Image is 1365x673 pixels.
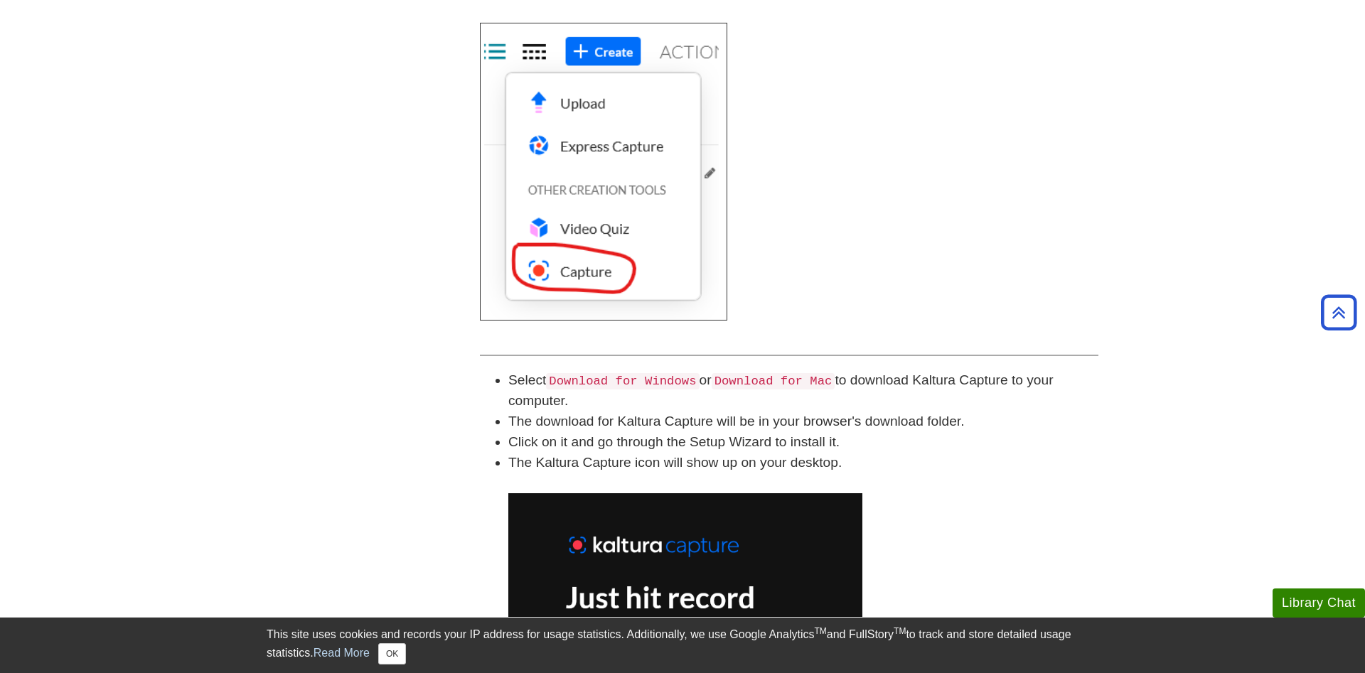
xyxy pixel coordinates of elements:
[378,643,406,664] button: Close
[894,626,906,636] sup: TM
[1273,588,1365,618] button: Library Chat
[508,432,1098,453] li: Click on it and go through the Setup Wizard to install it.
[267,626,1098,664] div: This site uses cookies and records your IP address for usage statistics. Additionally, we use Goo...
[314,647,370,659] a: Read More
[480,23,727,320] img: capture
[546,373,699,389] code: Download for Windows
[1316,303,1361,322] a: Back to Top
[814,626,826,636] sup: TM
[712,373,835,389] code: Download for Mac
[508,411,1098,432] li: The download for Kaltura Capture will be in your browser's download folder.
[508,370,1098,411] li: Select or to download Kaltura Capture to your computer.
